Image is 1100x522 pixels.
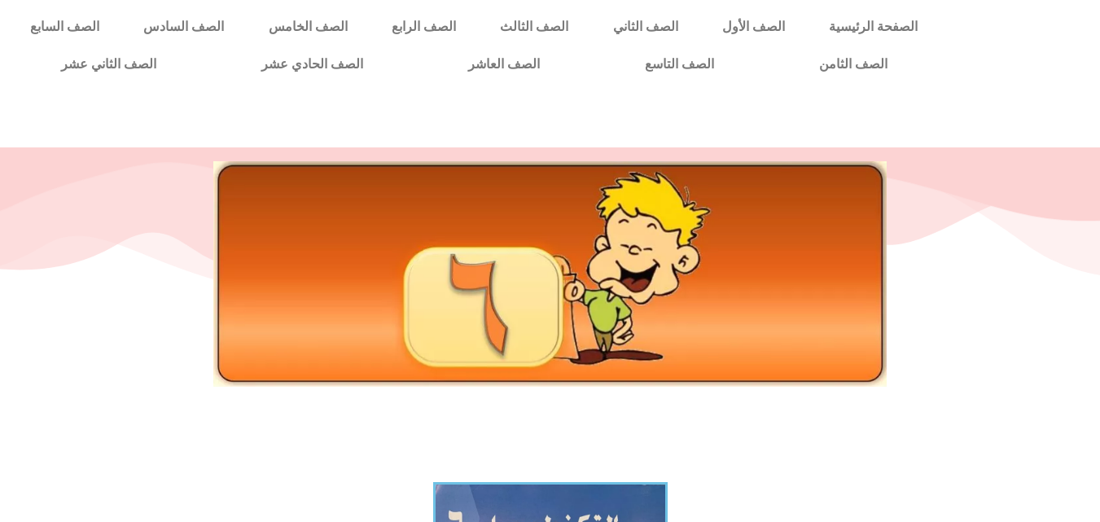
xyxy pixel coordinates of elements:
[208,46,415,83] a: الصف الحادي عشر
[8,46,208,83] a: الصف الثاني عشر
[8,8,121,46] a: الصف السابع
[121,8,246,46] a: الصف السادس
[591,8,700,46] a: الصف الثاني
[478,8,590,46] a: الصف الثالث
[415,46,592,83] a: الصف العاشر
[807,8,940,46] a: الصفحة الرئيسية
[370,8,478,46] a: الصف الرابع
[592,46,766,83] a: الصف التاسع
[247,8,370,46] a: الصف الخامس
[766,46,940,83] a: الصف الثامن
[700,8,807,46] a: الصف الأول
